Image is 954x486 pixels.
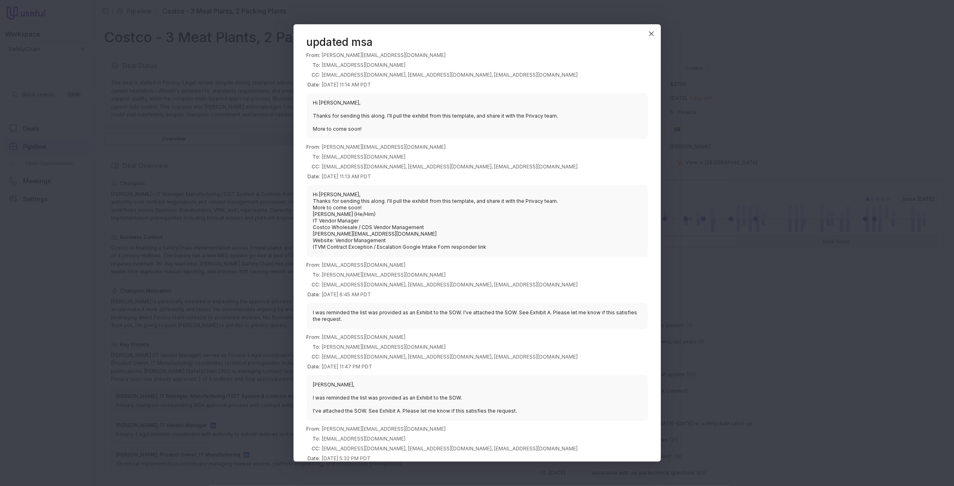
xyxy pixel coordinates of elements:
th: To: [307,434,322,444]
td: [EMAIL_ADDRESS][DOMAIN_NAME], [EMAIL_ADDRESS][DOMAIN_NAME], [EMAIL_ADDRESS][DOMAIN_NAME] [322,280,578,290]
blockquote: I was reminded the list was provided as an Exhibit to the SOW. I’ve attached the SOW. See Exhibit... [307,303,648,329]
th: From: [307,260,322,270]
th: Date: [307,362,322,372]
td: [EMAIL_ADDRESS][DOMAIN_NAME] [322,152,578,162]
blockquote: Hi [PERSON_NAME], Thanks for sending this along. I'll pull the exhibit from this template, and sh... [307,185,648,257]
th: CC: [307,280,322,290]
blockquote: [PERSON_NAME], I was reminded the list was provided as an Exhibit to the SOW. I've attached the S... [307,375,648,421]
th: CC: [307,352,322,362]
th: Date: [307,80,322,90]
td: [EMAIL_ADDRESS][DOMAIN_NAME], [EMAIL_ADDRESS][DOMAIN_NAME], [EMAIL_ADDRESS][DOMAIN_NAME] [322,352,578,362]
td: [PERSON_NAME][EMAIL_ADDRESS][DOMAIN_NAME] [322,342,578,352]
th: To: [307,60,322,70]
td: [EMAIL_ADDRESS][DOMAIN_NAME] [322,260,578,270]
td: [PERSON_NAME][EMAIL_ADDRESS][DOMAIN_NAME] [322,270,578,280]
th: From: [307,50,322,60]
th: CC: [307,162,322,172]
th: Date: [307,290,322,300]
th: To: [307,152,322,162]
td: [EMAIL_ADDRESS][DOMAIN_NAME] [322,332,578,342]
td: [EMAIL_ADDRESS][DOMAIN_NAME], [EMAIL_ADDRESS][DOMAIN_NAME], [EMAIL_ADDRESS][DOMAIN_NAME] [322,162,578,172]
td: [EMAIL_ADDRESS][DOMAIN_NAME] [322,60,578,70]
th: To: [307,342,322,352]
blockquote: Hi [PERSON_NAME], Thanks for sending this along. I'll pull the exhibit from this template, and sh... [307,93,648,139]
th: Date: [307,454,322,463]
th: From: [307,424,322,434]
td: [PERSON_NAME][EMAIL_ADDRESS][DOMAIN_NAME] [322,142,578,152]
time: [DATE] 11:13 AM PDT [322,173,371,179]
th: CC: [307,70,322,80]
th: To: [307,270,322,280]
time: [DATE] 11:47 PM PDT [322,363,373,370]
time: [DATE] 5:32 PM PDT [322,455,371,461]
td: [PERSON_NAME][EMAIL_ADDRESS][DOMAIN_NAME] [322,50,578,60]
td: [EMAIL_ADDRESS][DOMAIN_NAME], [EMAIL_ADDRESS][DOMAIN_NAME], [EMAIL_ADDRESS][DOMAIN_NAME] [322,70,578,80]
time: [DATE] 6:45 AM PDT [322,291,371,298]
th: From: [307,332,322,342]
td: [EMAIL_ADDRESS][DOMAIN_NAME], [EMAIL_ADDRESS][DOMAIN_NAME], [EMAIL_ADDRESS][DOMAIN_NAME] [322,444,578,454]
td: [EMAIL_ADDRESS][DOMAIN_NAME] [322,434,578,444]
th: From: [307,142,322,152]
th: Date: [307,172,322,182]
td: [PERSON_NAME][EMAIL_ADDRESS][DOMAIN_NAME] [322,424,578,434]
th: CC: [307,444,322,454]
time: [DATE] 11:14 AM PDT [322,82,371,88]
button: Close [645,27,658,40]
header: updated msa [307,37,648,47]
